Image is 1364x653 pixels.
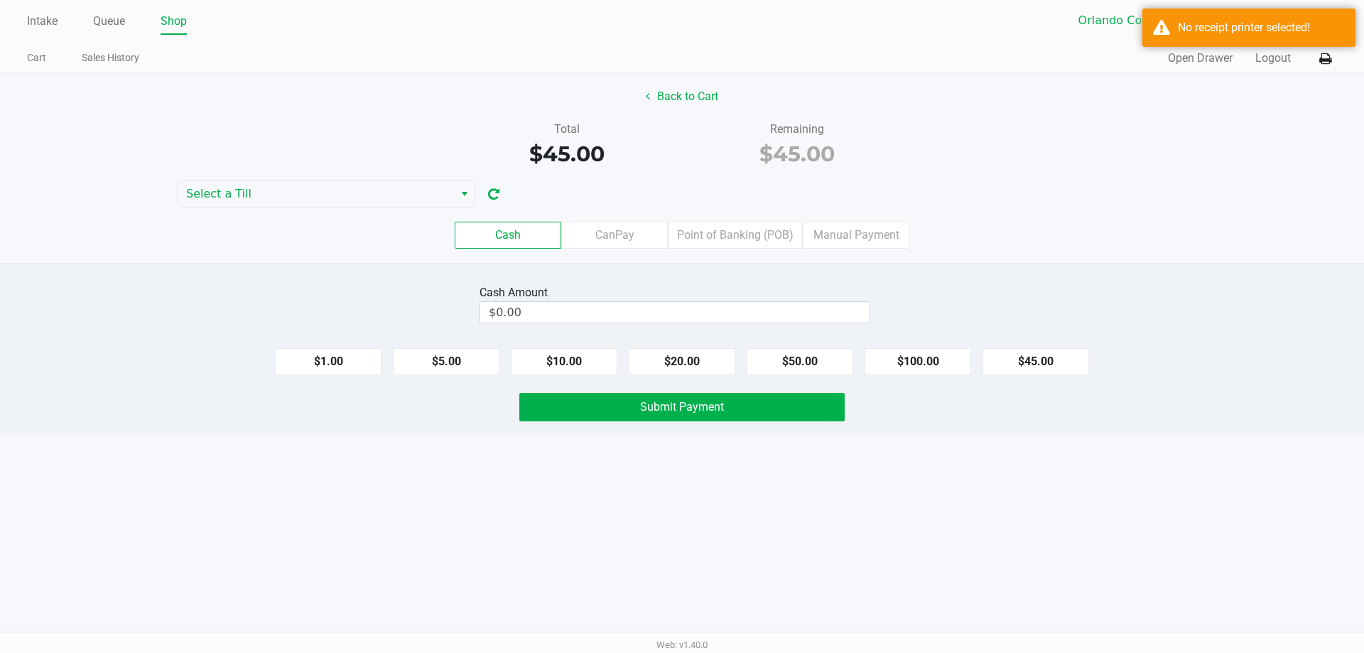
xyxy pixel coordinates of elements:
button: Submit Payment [519,393,845,421]
a: Intake [27,11,58,31]
button: Back to Cart [637,83,727,110]
div: $45.00 [693,138,902,170]
a: Cart [27,49,46,67]
label: Cash [455,222,561,249]
a: Queue [93,11,125,31]
button: Select [1225,8,1246,33]
span: Web: v1.40.0 [656,639,708,650]
div: $45.00 [462,138,671,170]
span: Submit Payment [640,400,724,414]
button: Logout [1255,50,1291,67]
a: Sales History [82,49,139,67]
a: Shop [161,11,187,31]
label: CanPay [561,222,668,249]
label: Manual Payment [803,222,909,249]
div: Cash Amount [480,284,553,301]
button: Open Drawer [1168,50,1233,67]
span: Select a Till [186,185,445,203]
span: Orlando Colonial WC [1078,12,1217,29]
button: $5.00 [393,348,499,375]
button: $45.00 [983,348,1089,375]
button: $100.00 [865,348,971,375]
div: No receipt printer selected! [1178,19,1345,36]
label: Point of Banking (POB) [668,222,803,249]
button: $20.00 [629,348,735,375]
div: Total [462,121,671,138]
button: $10.00 [511,348,617,375]
button: $1.00 [275,348,381,375]
button: Select [454,181,475,207]
button: $50.00 [747,348,853,375]
div: Remaining [693,121,902,138]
